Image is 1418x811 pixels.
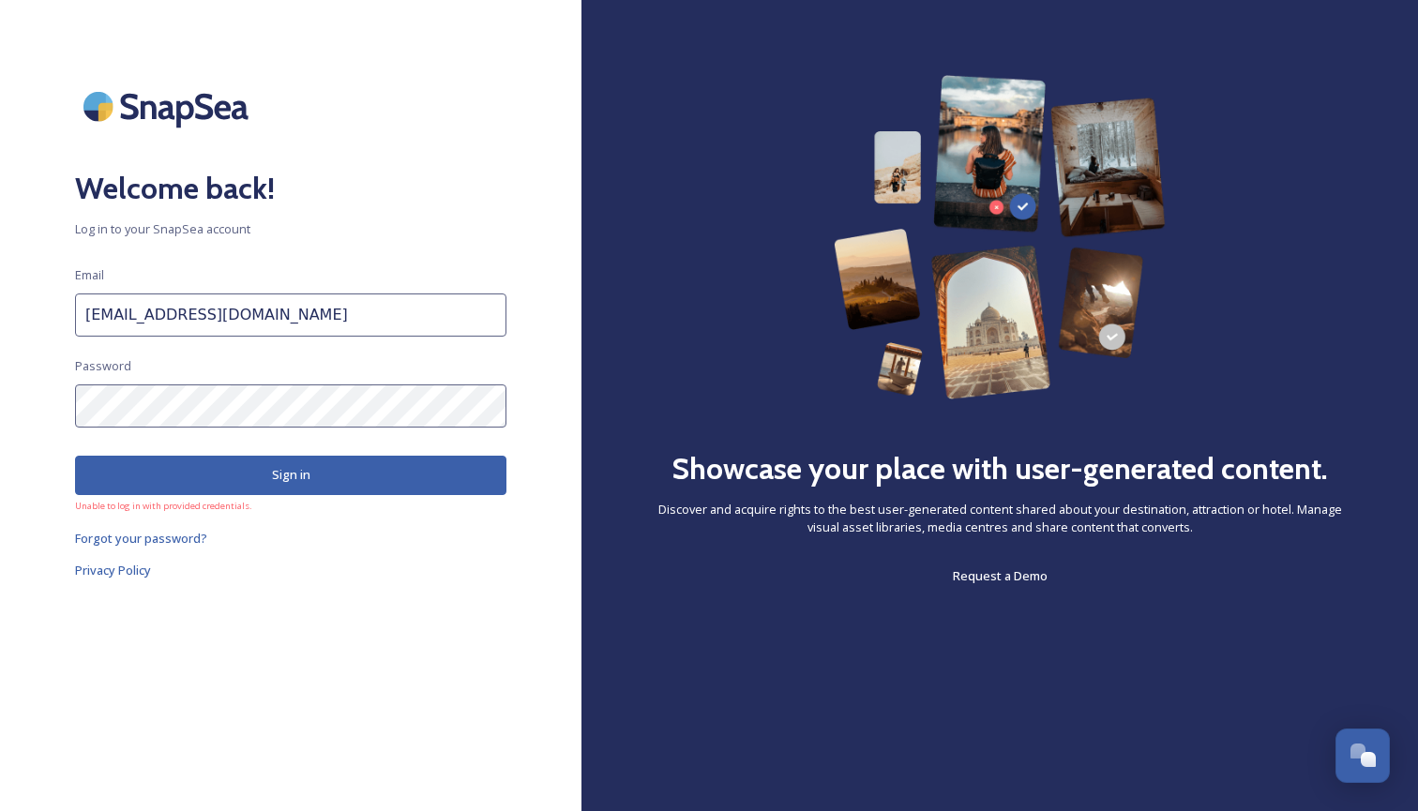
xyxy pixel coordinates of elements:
span: Password [75,357,131,375]
h2: Welcome back! [75,166,506,211]
a: Privacy Policy [75,559,506,581]
h2: Showcase your place with user-generated content. [671,446,1328,491]
span: Log in to your SnapSea account [75,220,506,238]
a: Request a Demo [953,564,1048,587]
button: Open Chat [1335,728,1390,783]
span: Privacy Policy [75,562,151,578]
span: Email [75,266,104,284]
span: Unable to log in with provided credentials. [75,500,506,513]
img: SnapSea Logo [75,75,263,138]
span: Discover and acquire rights to the best user-generated content shared about your destination, att... [656,501,1343,536]
img: 63b42ca75bacad526042e722_Group%20154-p-800.png [834,75,1165,399]
a: Forgot your password? [75,527,506,549]
span: Request a Demo [953,567,1048,584]
span: Forgot your password? [75,530,207,547]
button: Sign in [75,456,506,494]
input: john.doe@snapsea.io [75,293,506,337]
